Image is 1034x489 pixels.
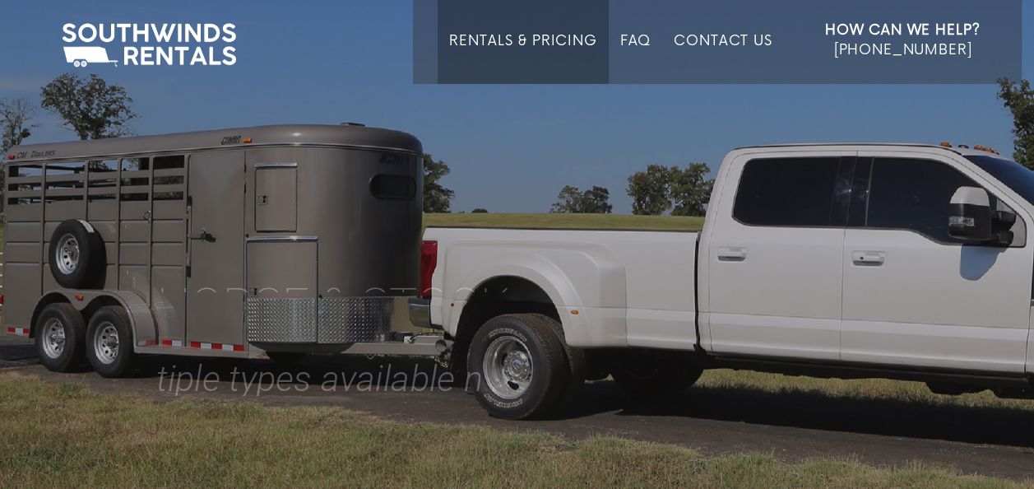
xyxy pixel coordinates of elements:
[157,274,518,338] div: HORSE & STOCK
[620,33,651,84] a: FAQ
[449,33,596,84] a: Rentals & Pricing
[53,20,244,71] img: Southwinds Rentals Logo
[674,33,772,84] a: Contact Us
[825,22,981,39] strong: How Can We Help?
[833,42,971,58] span: [PHONE_NUMBER]
[157,390,479,472] div: TRAILERS
[825,21,981,72] a: How Can We Help? [PHONE_NUMBER]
